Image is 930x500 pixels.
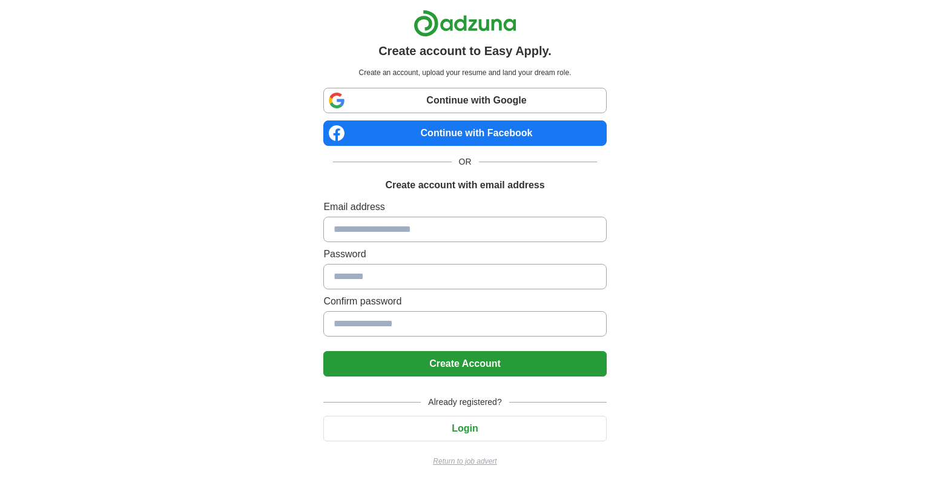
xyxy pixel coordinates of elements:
a: Login [323,423,606,433]
a: Return to job advert [323,456,606,467]
h1: Create account with email address [385,178,544,192]
label: Email address [323,200,606,214]
button: Create Account [323,351,606,377]
label: Password [323,247,606,262]
span: OR [452,156,479,168]
span: Already registered? [421,396,509,409]
label: Confirm password [323,294,606,309]
a: Continue with Google [323,88,606,113]
button: Login [323,416,606,441]
p: Create an account, upload your resume and land your dream role. [326,67,604,78]
img: Adzuna logo [414,10,516,37]
h1: Create account to Easy Apply. [378,42,552,60]
a: Continue with Facebook [323,120,606,146]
